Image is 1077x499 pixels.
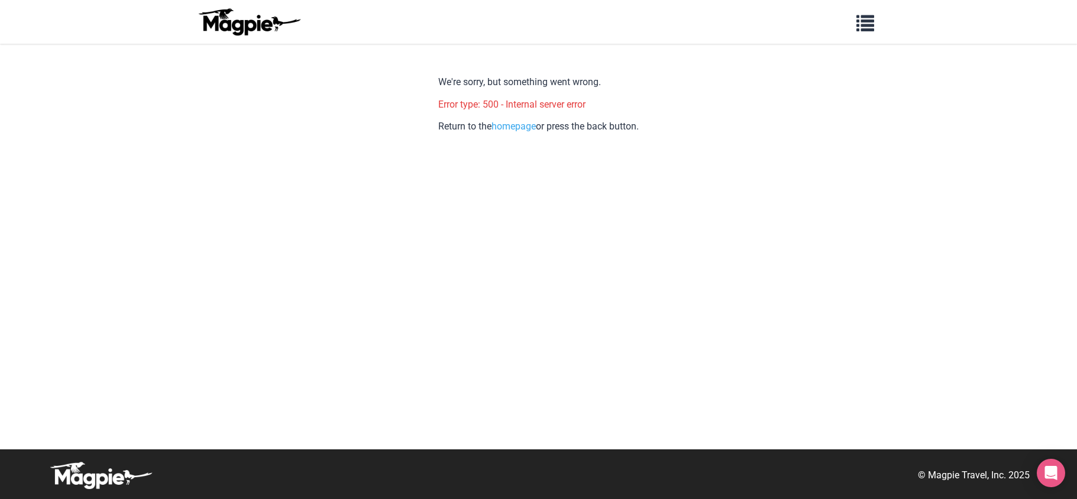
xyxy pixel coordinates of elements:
[438,74,639,90] p: We're sorry, but something went wrong.
[47,461,154,490] img: logo-white-d94fa1abed81b67a048b3d0f0ab5b955.png
[918,468,1030,483] p: © Magpie Travel, Inc. 2025
[491,121,536,132] a: homepage
[438,97,639,112] p: Error type: 500 - Internal server error
[438,119,639,134] p: Return to the or press the back button.
[196,8,302,36] img: logo-ab69f6fb50320c5b225c76a69d11143b.png
[1037,459,1065,487] div: Open Intercom Messenger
